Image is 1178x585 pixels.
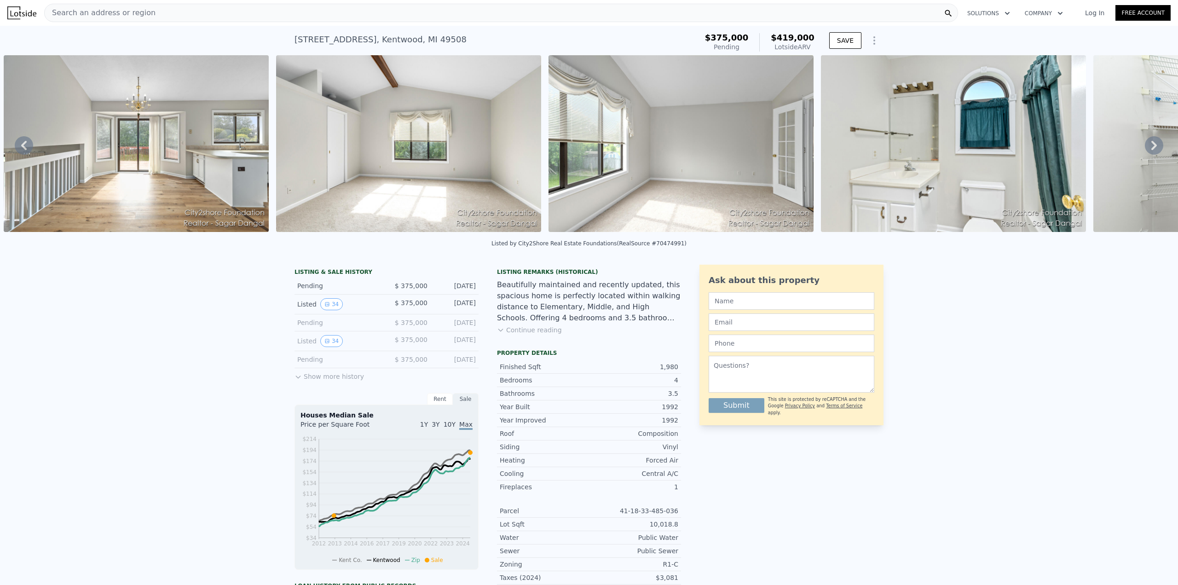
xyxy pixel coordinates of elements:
[589,456,678,465] div: Forced Air
[709,313,874,331] input: Email
[589,416,678,425] div: 1992
[320,335,343,347] button: View historical data
[500,402,589,411] div: Year Built
[302,436,317,442] tspan: $214
[500,416,589,425] div: Year Improved
[297,318,379,327] div: Pending
[360,540,374,547] tspan: 2016
[4,55,269,232] img: Sale: 144419734 Parcel: 53029976
[785,403,815,408] a: Privacy Policy
[395,299,427,307] span: $ 375,000
[276,55,541,232] img: Sale: 144419734 Parcel: 53029976
[709,335,874,352] input: Phone
[705,33,749,42] span: $375,000
[589,546,678,556] div: Public Sewer
[960,5,1017,22] button: Solutions
[294,268,479,278] div: LISTING & SALE HISTORY
[297,355,379,364] div: Pending
[411,557,420,563] span: Zip
[456,540,470,547] tspan: 2024
[424,540,438,547] tspan: 2022
[709,292,874,310] input: Name
[344,540,358,547] tspan: 2014
[427,393,453,405] div: Rent
[865,31,883,50] button: Show Options
[302,469,317,475] tspan: $154
[500,469,589,478] div: Cooling
[435,281,476,290] div: [DATE]
[771,42,814,52] div: Lotside ARV
[497,268,681,276] div: Listing Remarks (Historical)
[500,520,589,529] div: Lot Sqft
[709,398,764,413] button: Submit
[420,421,428,428] span: 1Y
[306,524,317,530] tspan: $54
[500,429,589,438] div: Roof
[435,298,476,310] div: [DATE]
[392,540,406,547] tspan: 2019
[500,560,589,569] div: Zoning
[395,282,427,290] span: $ 375,000
[302,491,317,497] tspan: $114
[589,429,678,438] div: Composition
[1115,5,1171,21] a: Free Account
[1074,8,1115,17] a: Log In
[306,513,317,519] tspan: $74
[408,540,422,547] tspan: 2020
[500,533,589,542] div: Water
[302,447,317,453] tspan: $194
[435,355,476,364] div: [DATE]
[500,376,589,385] div: Bedrooms
[302,480,317,487] tspan: $134
[826,403,862,408] a: Terms of Service
[589,573,678,582] div: $3,081
[294,33,467,46] div: [STREET_ADDRESS] , Kentwood , MI 49508
[431,557,443,563] span: Sale
[339,557,362,563] span: Kent Co.
[491,240,687,247] div: Listed by City2Shore Real Estate Foundations (RealSource #70474991)
[297,298,379,310] div: Listed
[589,362,678,371] div: 1,980
[589,506,678,515] div: 41-18-33-485-036
[768,396,874,416] div: This site is protected by reCAPTCHA and the Google and apply.
[705,42,749,52] div: Pending
[589,469,678,478] div: Central A/C
[297,335,379,347] div: Listed
[7,6,36,19] img: Lotside
[497,325,562,335] button: Continue reading
[589,520,678,529] div: 10,018.8
[300,420,387,434] div: Price per Square Foot
[589,402,678,411] div: 1992
[500,456,589,465] div: Heating
[444,421,456,428] span: 10Y
[829,32,861,49] button: SAVE
[500,389,589,398] div: Bathrooms
[709,274,874,287] div: Ask about this property
[500,482,589,492] div: Fireplaces
[497,279,681,324] div: Beautifully maintained and recently updated, this spacious home is perfectly located within walki...
[821,55,1086,232] img: Sale: 144419734 Parcel: 53029976
[395,336,427,343] span: $ 375,000
[320,298,343,310] button: View historical data
[435,335,476,347] div: [DATE]
[589,482,678,492] div: 1
[500,506,589,515] div: Parcel
[395,319,427,326] span: $ 375,000
[771,33,814,42] span: $419,000
[497,349,681,357] div: Property details
[500,442,589,452] div: Siding
[395,356,427,363] span: $ 375,000
[453,393,479,405] div: Sale
[500,546,589,556] div: Sewer
[328,540,342,547] tspan: 2013
[294,368,364,381] button: Show more history
[589,442,678,452] div: Vinyl
[435,318,476,327] div: [DATE]
[500,573,589,582] div: Taxes (2024)
[549,55,814,232] img: Sale: 144419734 Parcel: 53029976
[432,421,439,428] span: 3Y
[500,362,589,371] div: Finished Sqft
[1017,5,1070,22] button: Company
[459,421,473,430] span: Max
[306,535,317,541] tspan: $34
